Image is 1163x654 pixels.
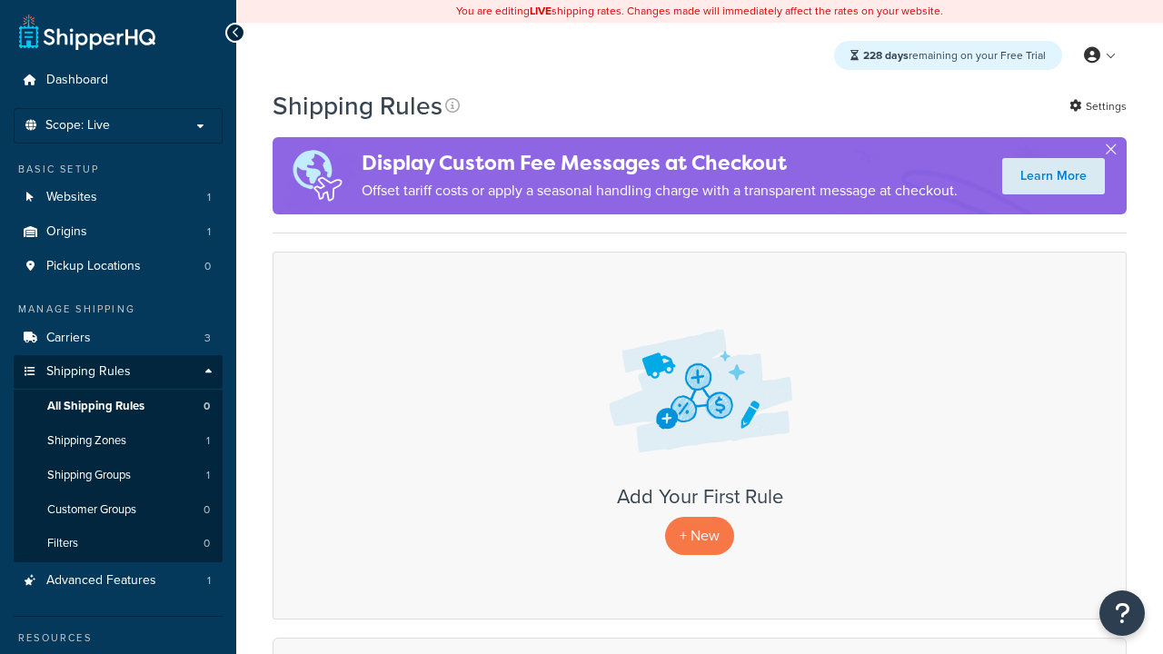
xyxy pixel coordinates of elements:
span: 1 [207,573,211,589]
a: Shipping Rules [14,355,223,389]
a: Shipping Zones 1 [14,424,223,458]
h1: Shipping Rules [273,88,442,124]
a: Websites 1 [14,181,223,214]
li: All Shipping Rules [14,390,223,423]
span: 1 [207,190,211,205]
span: 1 [206,468,210,483]
span: All Shipping Rules [47,399,144,414]
a: Dashboard [14,64,223,97]
img: duties-banner-06bc72dcb5fe05cb3f9472aba00be2ae8eb53ab6f0d8bb03d382ba314ac3c341.png [273,137,362,214]
strong: 228 days [863,47,909,64]
span: 0 [204,502,210,518]
div: Basic Setup [14,162,223,177]
div: remaining on your Free Trial [834,41,1062,70]
li: Pickup Locations [14,250,223,283]
a: Advanced Features 1 [14,564,223,598]
a: Origins 1 [14,215,223,249]
span: Customer Groups [47,502,136,518]
a: Carriers 3 [14,322,223,355]
li: Shipping Rules [14,355,223,562]
span: Shipping Zones [47,433,126,449]
span: Shipping Rules [46,364,131,380]
button: Open Resource Center [1099,590,1145,636]
li: Websites [14,181,223,214]
span: Websites [46,190,97,205]
span: 3 [204,331,211,346]
li: Customer Groups [14,493,223,527]
span: 0 [204,259,211,274]
a: ShipperHQ Home [19,14,155,50]
li: Advanced Features [14,564,223,598]
a: Pickup Locations 0 [14,250,223,283]
span: 0 [204,536,210,551]
span: Advanced Features [46,573,156,589]
li: Carriers [14,322,223,355]
h3: Add Your First Rule [292,486,1108,508]
span: Scope: Live [45,118,110,134]
span: Filters [47,536,78,551]
span: Pickup Locations [46,259,141,274]
li: Origins [14,215,223,249]
li: Filters [14,527,223,560]
span: 0 [204,399,210,414]
li: Shipping Groups [14,459,223,492]
span: Origins [46,224,87,240]
h4: Display Custom Fee Messages at Checkout [362,148,958,178]
span: 1 [206,433,210,449]
a: Customer Groups 0 [14,493,223,527]
p: Offset tariff costs or apply a seasonal handling charge with a transparent message at checkout. [362,178,958,203]
li: Shipping Zones [14,424,223,458]
a: Shipping Groups 1 [14,459,223,492]
a: Filters 0 [14,527,223,560]
div: Manage Shipping [14,302,223,317]
span: Shipping Groups [47,468,131,483]
span: Carriers [46,331,91,346]
a: Settings [1069,94,1127,119]
span: Dashboard [46,73,108,88]
a: All Shipping Rules 0 [14,390,223,423]
div: Resources [14,630,223,646]
p: + New [665,517,734,554]
span: 1 [207,224,211,240]
b: LIVE [530,3,552,19]
a: Learn More [1002,158,1105,194]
